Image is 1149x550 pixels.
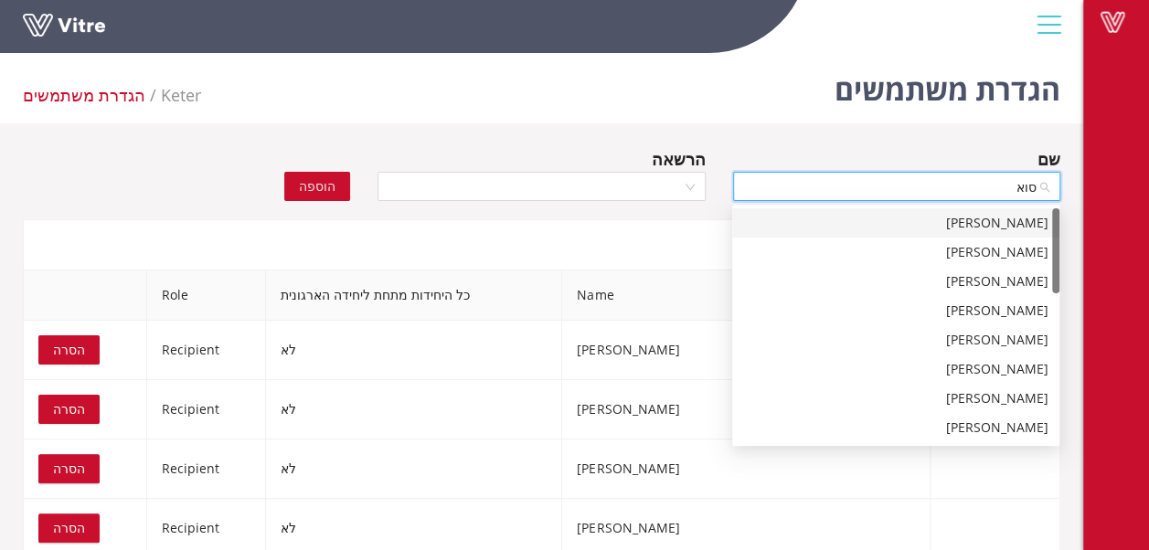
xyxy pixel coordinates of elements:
div: דיאב סואעד [732,267,1059,296]
div: [PERSON_NAME] [743,418,1048,438]
span: הסרה [53,518,85,538]
button: הסרה [38,335,100,365]
span: Recipient [162,460,219,477]
td: לא [266,321,562,380]
div: סאהר סואעד [732,413,1059,442]
div: מוניר סואעד [732,354,1059,384]
span: Recipient [162,519,219,536]
button: הסרה [38,513,100,543]
div: [PERSON_NAME] [743,301,1048,321]
td: [PERSON_NAME] [562,439,931,499]
div: [PERSON_NAME] [743,388,1048,408]
span: 218 [161,84,201,106]
div: שם [1037,146,1060,172]
div: [PERSON_NAME] [743,271,1048,291]
div: מוחמד סואעד [732,384,1059,413]
button: הוספה [284,172,350,201]
span: הסרה [53,399,85,419]
td: [PERSON_NAME] [562,380,931,439]
span: Name [562,270,930,320]
span: Recipient [162,341,219,358]
td: לא [266,380,562,439]
div: הרשאה [652,146,706,172]
h1: הגדרת משתמשים [835,46,1060,123]
th: כל היחידות מתחת ליחידה הארגונית [266,270,562,321]
div: [PERSON_NAME] [743,359,1048,379]
div: משתמשי טפסים [23,219,1060,270]
button: הסרה [38,395,100,424]
div: [PERSON_NAME] [743,242,1048,262]
span: הסרה [53,340,85,360]
div: אחמד סואעד [732,238,1059,267]
td: לא [266,439,562,499]
button: הסרה [38,454,100,483]
div: [PERSON_NAME] [743,330,1048,350]
td: [PERSON_NAME] [562,321,931,380]
div: [PERSON_NAME] [743,213,1048,233]
th: Role [147,270,266,321]
span: Recipient [162,400,219,418]
div: האדיל סואעד [732,208,1059,238]
div: איבראהים סואעד [732,325,1059,354]
span: הסרה [53,459,85,479]
li: הגדרת משתמשים [23,82,161,108]
div: סואעד גאזי [732,296,1059,325]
